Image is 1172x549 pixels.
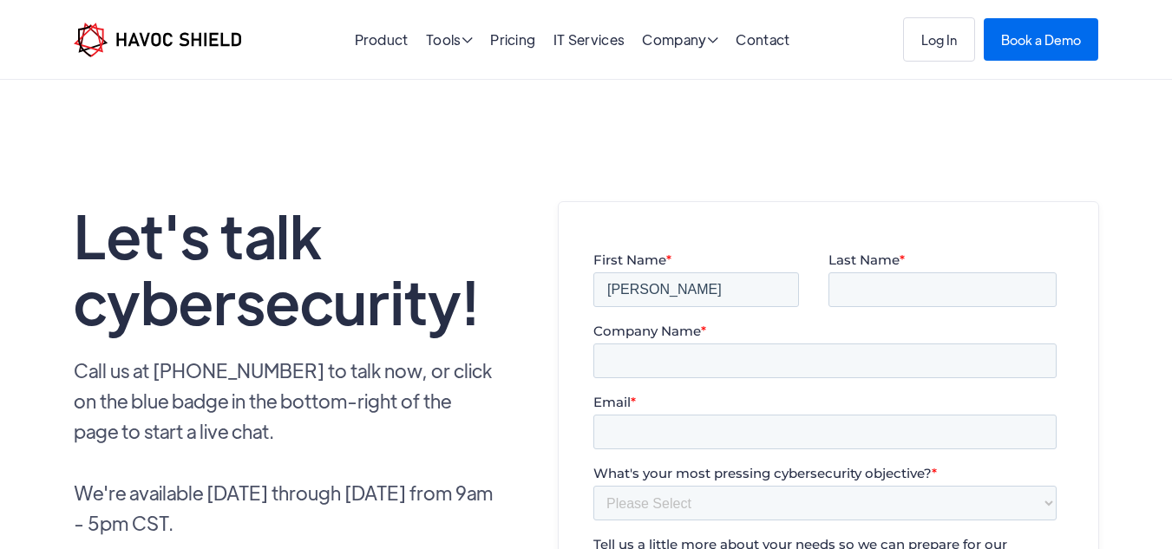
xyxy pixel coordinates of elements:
[642,33,718,49] div: Company
[707,33,718,47] span: 
[553,30,625,49] a: IT Services
[74,201,494,333] h1: Let's talk cybersecurity!
[642,33,718,49] div: Company
[426,33,473,49] div: Tools
[426,33,473,49] div: Tools
[74,23,241,57] img: Havoc Shield logo
[462,33,473,47] span: 
[903,17,975,62] a: Log In
[736,30,789,49] a: Contact
[490,30,535,49] a: Pricing
[355,30,409,49] a: Product
[74,23,241,57] a: home
[74,355,494,538] p: Call us at [PHONE_NUMBER] to talk now, or click on the blue badge in the bottom-right of the page...
[883,362,1172,549] iframe: Chat Widget
[984,18,1098,61] a: Book a Demo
